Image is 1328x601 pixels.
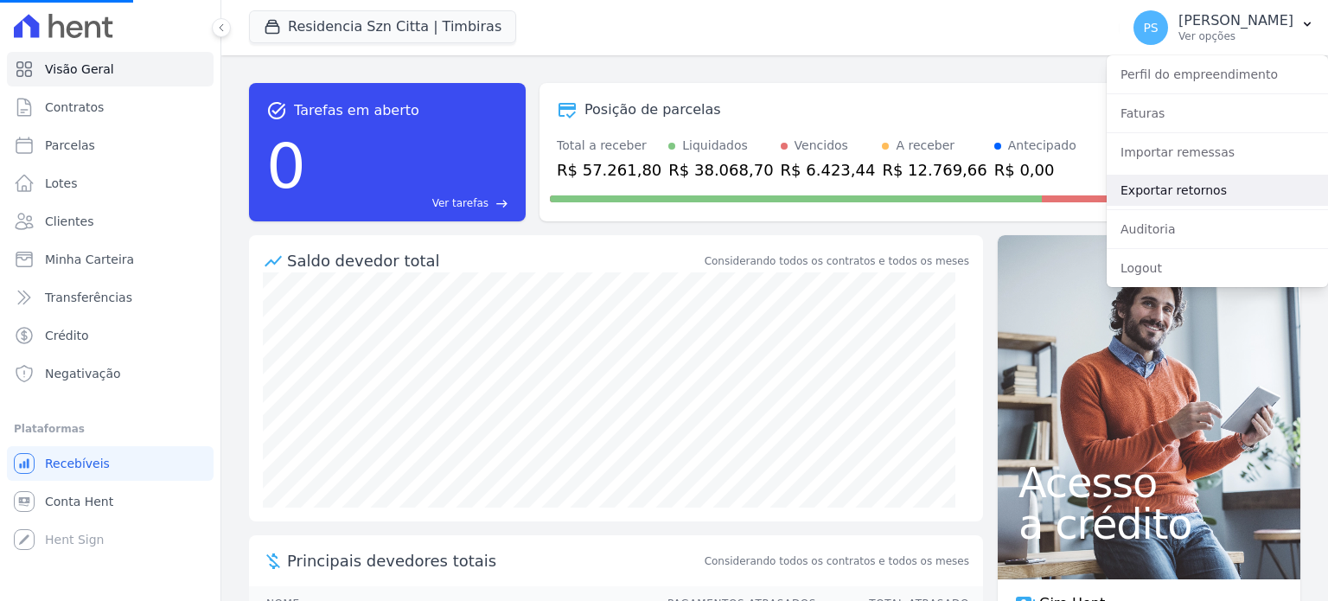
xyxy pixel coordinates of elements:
[1178,29,1293,43] p: Ver opções
[1018,503,1280,545] span: a crédito
[7,484,214,519] a: Conta Hent
[14,419,207,439] div: Plataformas
[7,356,214,391] a: Negativação
[7,318,214,353] a: Crédito
[45,99,104,116] span: Contratos
[781,158,876,182] div: R$ 6.423,44
[7,242,214,277] a: Minha Carteira
[1143,22,1158,34] span: PS
[287,249,701,272] div: Saldo devedor total
[584,99,721,120] div: Posição de parcelas
[45,365,121,382] span: Negativação
[45,289,132,306] span: Transferências
[7,90,214,125] a: Contratos
[45,455,110,472] span: Recebíveis
[705,553,969,569] span: Considerando todos os contratos e todos os meses
[1107,59,1328,90] a: Perfil do empreendimento
[994,158,1076,182] div: R$ 0,00
[7,128,214,163] a: Parcelas
[1018,462,1280,503] span: Acesso
[495,197,508,210] span: east
[45,137,95,154] span: Parcelas
[7,166,214,201] a: Lotes
[294,100,419,121] span: Tarefas em aberto
[45,213,93,230] span: Clientes
[45,251,134,268] span: Minha Carteira
[1107,214,1328,245] a: Auditoria
[432,195,488,211] span: Ver tarefas
[1178,12,1293,29] p: [PERSON_NAME]
[1107,175,1328,206] a: Exportar retornos
[1107,137,1328,168] a: Importar remessas
[45,175,78,192] span: Lotes
[1107,253,1328,284] a: Logout
[7,446,214,481] a: Recebíveis
[45,61,114,78] span: Visão Geral
[705,253,969,269] div: Considerando todos os contratos e todos os meses
[266,121,306,211] div: 0
[668,158,773,182] div: R$ 38.068,70
[1008,137,1076,155] div: Antecipado
[7,280,214,315] a: Transferências
[287,549,701,572] span: Principais devedores totais
[896,137,954,155] div: A receber
[557,137,661,155] div: Total a receber
[882,158,986,182] div: R$ 12.769,66
[7,52,214,86] a: Visão Geral
[7,204,214,239] a: Clientes
[45,493,113,510] span: Conta Hent
[557,158,661,182] div: R$ 57.261,80
[313,195,508,211] a: Ver tarefas east
[1120,3,1328,52] button: PS [PERSON_NAME] Ver opções
[45,327,89,344] span: Crédito
[682,137,748,155] div: Liquidados
[249,10,516,43] button: Residencia Szn Citta | Timbiras
[266,100,287,121] span: task_alt
[1107,98,1328,129] a: Faturas
[795,137,848,155] div: Vencidos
